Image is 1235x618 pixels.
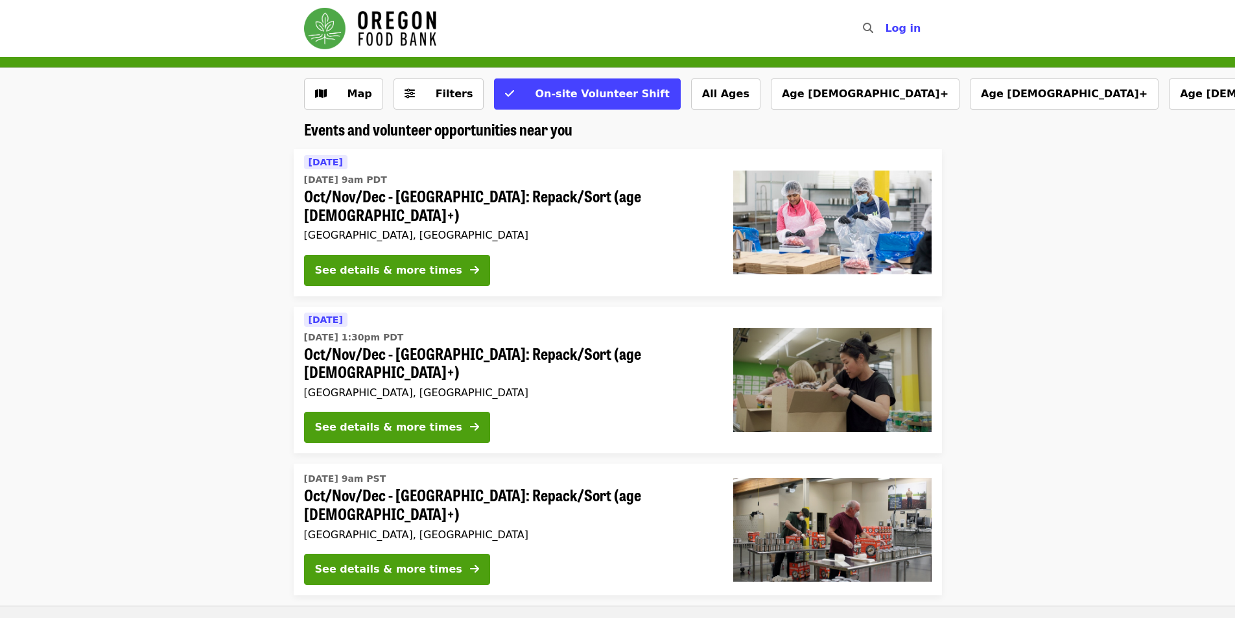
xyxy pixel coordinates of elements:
[304,344,712,382] span: Oct/Nov/Dec - [GEOGRAPHIC_DATA]: Repack/Sort (age [DEMOGRAPHIC_DATA]+)
[309,157,343,167] span: [DATE]
[315,562,462,577] div: See details & more times
[733,328,932,432] img: Oct/Nov/Dec - Portland: Repack/Sort (age 8+) organized by Oregon Food Bank
[315,88,327,100] i: map icon
[304,229,712,241] div: [GEOGRAPHIC_DATA], [GEOGRAPHIC_DATA]
[304,486,712,523] span: Oct/Nov/Dec - [GEOGRAPHIC_DATA]: Repack/Sort (age [DEMOGRAPHIC_DATA]+)
[970,78,1159,110] button: Age [DEMOGRAPHIC_DATA]+
[470,563,479,575] i: arrow-right icon
[470,421,479,433] i: arrow-right icon
[309,315,343,325] span: [DATE]
[304,78,383,110] button: Show map view
[436,88,473,100] span: Filters
[304,331,404,344] time: [DATE] 1:30pm PDT
[304,117,572,140] span: Events and volunteer opportunities near you
[315,263,462,278] div: See details & more times
[304,529,712,541] div: [GEOGRAPHIC_DATA], [GEOGRAPHIC_DATA]
[304,255,490,286] button: See details & more times
[304,187,712,224] span: Oct/Nov/Dec - [GEOGRAPHIC_DATA]: Repack/Sort (age [DEMOGRAPHIC_DATA]+)
[394,78,484,110] button: Filters (0 selected)
[733,171,932,274] img: Oct/Nov/Dec - Beaverton: Repack/Sort (age 10+) organized by Oregon Food Bank
[494,78,680,110] button: On-site Volunteer Shift
[875,16,931,42] button: Log in
[304,472,386,486] time: [DATE] 9am PST
[885,22,921,34] span: Log in
[315,420,462,435] div: See details & more times
[294,464,942,595] a: See details for "Oct/Nov/Dec - Portland: Repack/Sort (age 16+)"
[535,88,669,100] span: On-site Volunteer Shift
[881,13,891,44] input: Search
[863,22,873,34] i: search icon
[304,8,436,49] img: Oregon Food Bank - Home
[304,554,490,585] button: See details & more times
[294,149,942,296] a: See details for "Oct/Nov/Dec - Beaverton: Repack/Sort (age 10+)"
[733,478,932,582] img: Oct/Nov/Dec - Portland: Repack/Sort (age 16+) organized by Oregon Food Bank
[691,78,760,110] button: All Ages
[304,412,490,443] button: See details & more times
[294,307,942,454] a: See details for "Oct/Nov/Dec - Portland: Repack/Sort (age 8+)"
[505,88,514,100] i: check icon
[771,78,959,110] button: Age [DEMOGRAPHIC_DATA]+
[304,386,712,399] div: [GEOGRAPHIC_DATA], [GEOGRAPHIC_DATA]
[347,88,372,100] span: Map
[470,264,479,276] i: arrow-right icon
[405,88,415,100] i: sliders-h icon
[304,173,387,187] time: [DATE] 9am PDT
